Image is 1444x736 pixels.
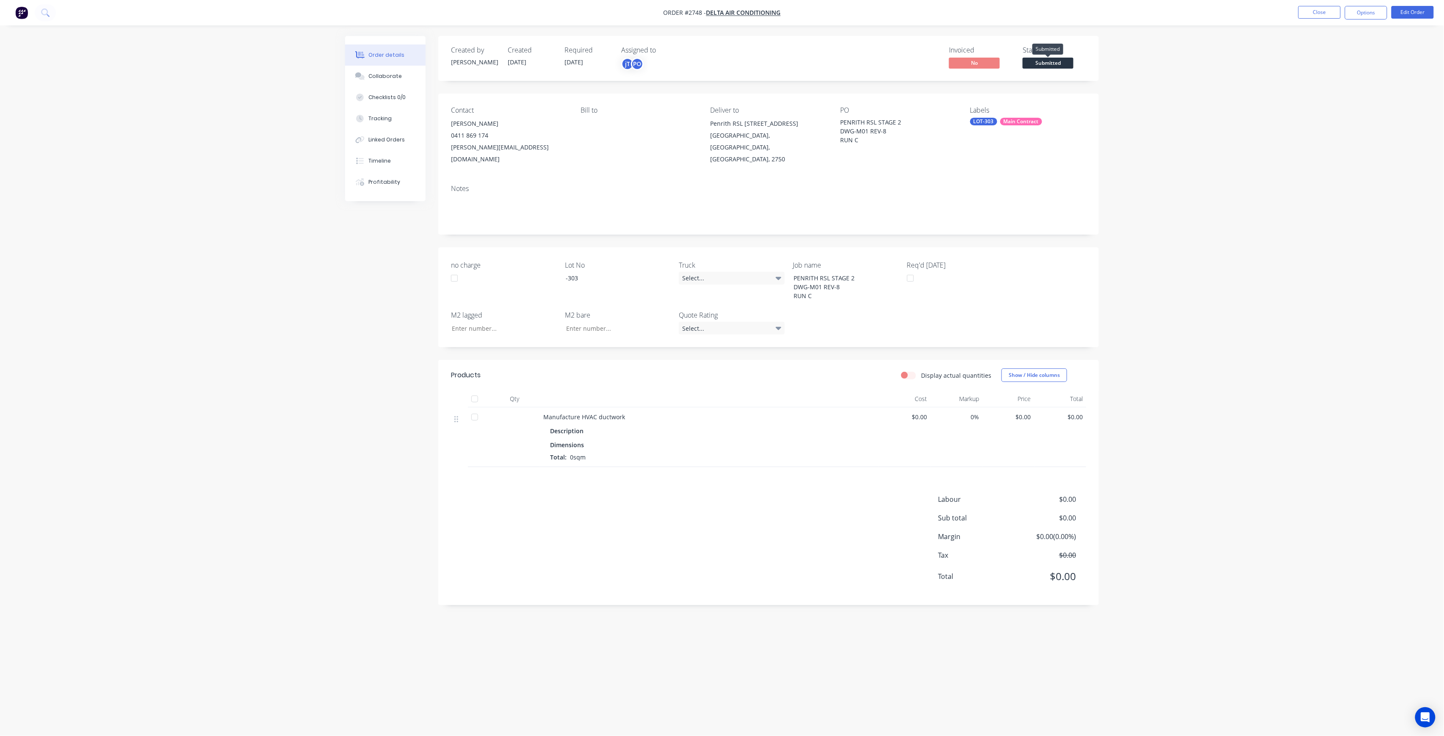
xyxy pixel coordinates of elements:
div: Open Intercom Messenger [1415,707,1436,728]
div: Select... [679,322,785,335]
button: Collaborate [345,66,426,87]
button: Edit Order [1391,6,1434,19]
span: Sub total [938,513,1013,523]
div: Status [1023,46,1086,54]
div: PO [631,58,644,70]
span: Manufacture HVAC ductwork [543,413,625,421]
div: jT [621,58,634,70]
label: Req'd [DATE] [907,260,1013,270]
div: Markup [931,390,983,407]
span: Order #2748 - [664,9,706,17]
button: Close [1298,6,1341,19]
div: Tracking [369,115,392,122]
div: Required [564,46,611,54]
button: Timeline [345,150,426,172]
input: Enter number... [559,322,671,335]
div: LOT-303 [970,118,997,125]
div: Checklists 0/0 [369,94,406,101]
div: Created by [451,46,498,54]
span: $0.00 [882,412,927,421]
div: Products [451,370,481,380]
button: Options [1345,6,1387,19]
label: Display actual quantities [921,371,991,380]
span: Submitted [1023,58,1073,68]
span: $0.00 [1038,412,1083,421]
label: Truck [679,260,785,270]
div: Select... [679,272,785,285]
label: Quote Rating [679,310,785,320]
div: Assigned to [621,46,706,54]
label: Lot No [565,260,671,270]
button: Profitability [345,172,426,193]
label: Job name [793,260,899,270]
div: [GEOGRAPHIC_DATA], [GEOGRAPHIC_DATA], [GEOGRAPHIC_DATA], 2750 [711,130,827,165]
div: Labels [970,106,1086,114]
div: Bill to [581,106,697,114]
div: Qty [489,390,540,407]
span: Dimensions [550,440,584,449]
div: Total [1035,390,1087,407]
div: Main Contract [1000,118,1042,125]
div: Penrith RSL [STREET_ADDRESS] [711,118,827,130]
div: Description [550,425,587,437]
input: Enter number... [445,322,557,335]
div: Invoiced [949,46,1012,54]
div: Penrith RSL [STREET_ADDRESS][GEOGRAPHIC_DATA], [GEOGRAPHIC_DATA], [GEOGRAPHIC_DATA], 2750 [711,118,827,165]
label: M2 lagged [451,310,557,320]
div: [PERSON_NAME]0411 869 174[PERSON_NAME][EMAIL_ADDRESS][DOMAIN_NAME] [451,118,567,165]
div: Submitted [1032,44,1063,55]
span: $0.00 [1013,513,1076,523]
div: Timeline [369,157,391,165]
div: [PERSON_NAME][EMAIL_ADDRESS][DOMAIN_NAME] [451,141,567,165]
span: Total [938,571,1013,581]
div: Notes [451,185,1086,193]
button: Submitted [1023,58,1073,70]
span: $0.00 ( 0.00 %) [1013,531,1076,542]
label: M2 bare [565,310,671,320]
span: Total: [550,453,567,461]
button: Linked Orders [345,129,426,150]
span: Labour [938,494,1013,504]
div: PO [840,106,956,114]
div: PENRITH RSL STAGE 2 DWG-M01 REV-8 RUN C [840,118,946,144]
div: Cost [879,390,931,407]
div: Created [508,46,554,54]
div: Contact [451,106,567,114]
span: [DATE] [508,58,526,66]
span: No [949,58,1000,68]
button: Show / Hide columns [1001,368,1067,382]
span: Margin [938,531,1013,542]
div: -303 [559,272,665,284]
div: [PERSON_NAME] [451,58,498,66]
span: 0% [934,412,979,421]
div: Linked Orders [369,136,405,144]
span: $0.00 [1013,550,1076,560]
a: Delta Air Conditioning [706,9,781,17]
div: Order details [369,51,405,59]
span: Tax [938,550,1013,560]
span: $0.00 [1013,494,1076,504]
span: [DATE] [564,58,583,66]
div: Deliver to [711,106,827,114]
div: 0411 869 174 [451,130,567,141]
div: [PERSON_NAME] [451,118,567,130]
div: Profitability [369,178,401,186]
div: PENRITH RSL STAGE 2 DWG-M01 REV-8 RUN C [787,272,893,302]
button: Order details [345,44,426,66]
img: Factory [15,6,28,19]
button: Tracking [345,108,426,129]
label: no charge [451,260,557,270]
button: Checklists 0/0 [345,87,426,108]
span: 0sqm [567,453,589,461]
button: jTPO [621,58,644,70]
span: $0.00 [986,412,1031,421]
div: Collaborate [369,72,402,80]
div: Price [982,390,1035,407]
span: $0.00 [1013,569,1076,584]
